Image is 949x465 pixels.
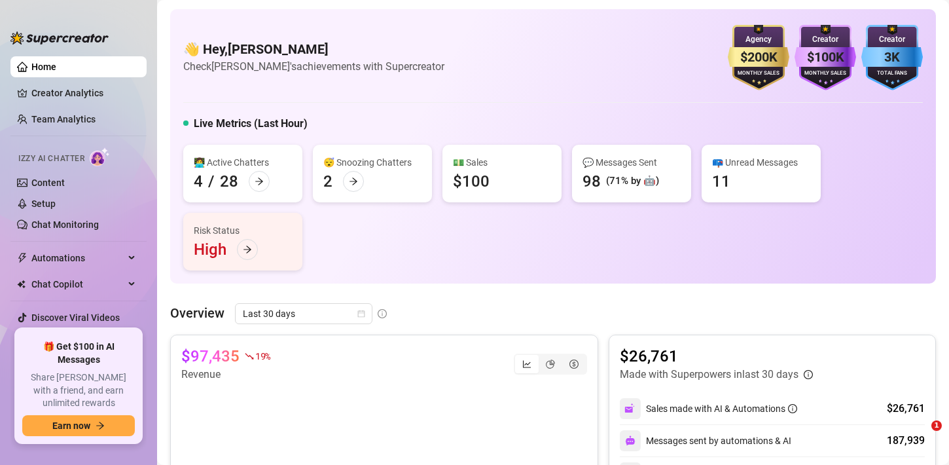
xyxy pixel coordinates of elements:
[378,309,387,318] span: info-circle
[183,40,444,58] h4: 👋 Hey, [PERSON_NAME]
[181,367,270,382] article: Revenue
[795,69,856,78] div: Monthly Sales
[620,367,798,382] article: Made with Superpowers in last 30 days
[804,370,813,379] span: info-circle
[357,310,365,318] span: calendar
[18,153,84,165] span: Izzy AI Chatter
[194,223,292,238] div: Risk Status
[582,155,681,170] div: 💬 Messages Sent
[323,155,421,170] div: 😴 Snoozing Chatters
[349,177,358,186] span: arrow-right
[31,83,136,103] a: Creator Analytics
[931,420,942,431] span: 1
[795,33,856,46] div: Creator
[712,171,730,192] div: 11
[712,155,810,170] div: 📪 Unread Messages
[31,219,99,230] a: Chat Monitoring
[522,360,531,369] span: line-chart
[220,171,238,192] div: 28
[582,171,601,192] div: 98
[625,436,636,446] img: svg%3e
[52,420,90,431] span: Earn now
[606,174,659,189] div: (71% by 🤖)
[788,404,797,413] span: info-circle
[31,198,56,209] a: Setup
[31,312,120,323] a: Discover Viral Videos
[90,147,110,166] img: AI Chatter
[728,25,789,90] img: gold-badge-CigiZidd.svg
[243,245,252,254] span: arrow-right
[17,280,26,289] img: Chat Copilot
[31,274,124,295] span: Chat Copilot
[728,47,789,67] div: $200K
[728,69,789,78] div: Monthly Sales
[861,69,923,78] div: Total Fans
[255,350,270,362] span: 19 %
[31,177,65,188] a: Content
[245,352,254,361] span: fall
[194,171,203,192] div: 4
[795,47,856,67] div: $100K
[620,346,813,367] article: $26,761
[31,248,124,269] span: Automations
[861,47,923,67] div: 3K
[96,421,105,430] span: arrow-right
[646,401,797,416] div: Sales made with AI & Automations
[514,354,587,375] div: segmented control
[620,430,791,451] div: Messages sent by automations & AI
[861,25,923,90] img: blue-badge-DgoSNQY1.svg
[170,303,224,323] article: Overview
[887,433,925,449] div: 187,939
[243,304,365,324] span: Last 30 days
[22,371,135,410] span: Share [PERSON_NAME] with a friend, and earn unlimited rewards
[887,401,925,417] div: $26,761
[31,62,56,72] a: Home
[453,155,551,170] div: 💵 Sales
[323,171,332,192] div: 2
[795,25,856,90] img: purple-badge-B9DA21FR.svg
[17,253,27,263] span: thunderbolt
[22,341,135,366] span: 🎁 Get $100 in AI Messages
[10,31,109,45] img: logo-BBDzfeDw.svg
[546,360,555,369] span: pie-chart
[194,155,292,170] div: 👩‍💻 Active Chatters
[453,171,490,192] div: $100
[624,403,636,415] img: svg%3e
[904,420,936,452] iframe: Intercom live chat
[183,58,444,75] article: Check [PERSON_NAME]'s achievements with Supercreator
[255,177,264,186] span: arrow-right
[569,360,579,369] span: dollar-circle
[728,33,789,46] div: Agency
[181,346,240,367] article: $97,435
[861,33,923,46] div: Creator
[31,114,96,124] a: Team Analytics
[22,415,135,436] button: Earn nowarrow-right
[194,116,308,132] h5: Live Metrics (Last Hour)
